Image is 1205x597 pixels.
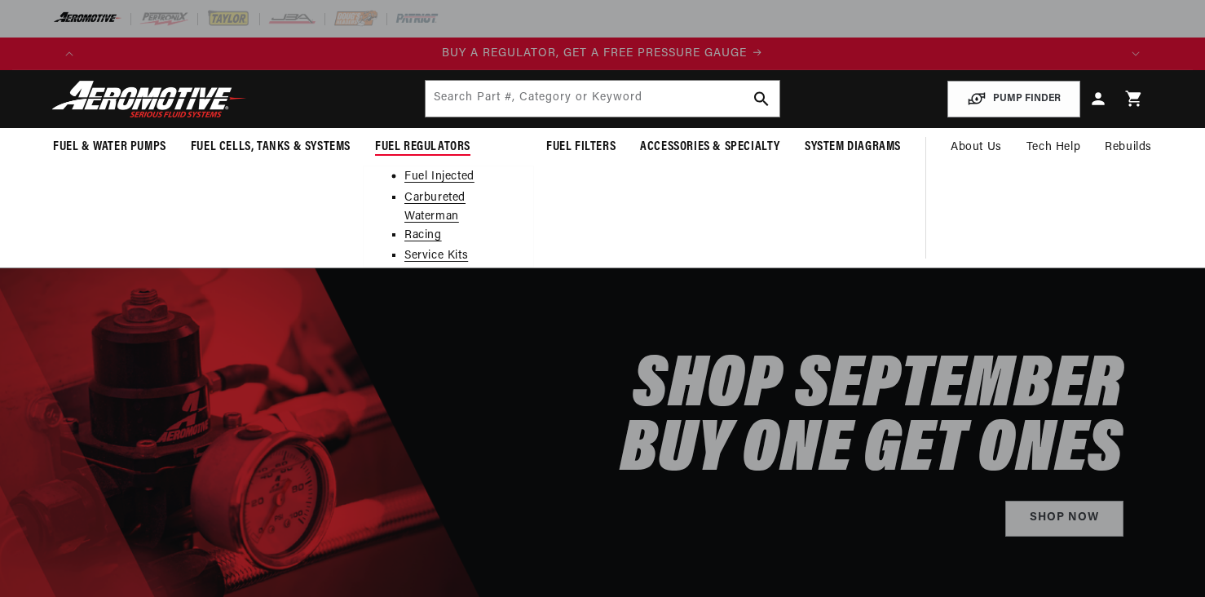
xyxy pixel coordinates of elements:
span: Tech Help [1026,139,1080,157]
button: Translation missing: en.sections.announcements.previous_announcement [53,38,86,70]
span: Accessories & Specialty [640,139,780,156]
span: BUY A REGULATOR, GET A FREE PRESSURE GAUGE [442,47,747,60]
span: Rebuilds [1105,139,1152,157]
summary: Fuel Regulators [363,128,534,166]
div: Announcement [86,45,1119,63]
span: Fuel Filters [546,139,616,156]
a: Service Kits [404,247,468,265]
a: About Us [938,128,1014,167]
a: Fuel Injected [404,168,474,186]
span: Fuel & Water Pumps [53,139,166,156]
summary: Fuel Cells, Tanks & Systems [179,128,363,166]
button: Translation missing: en.sections.announcements.next_announcement [1119,38,1152,70]
slideshow-component: Translation missing: en.sections.announcements.announcement_bar [12,38,1193,70]
h2: SHOP SEPTEMBER BUY ONE GET ONES [620,356,1123,484]
a: Carbureted [404,189,466,207]
a: Waterman Racing [404,208,492,245]
input: Search by Part Number, Category or Keyword [426,81,779,117]
summary: Fuel & Water Pumps [41,128,179,166]
summary: Tech Help [1014,128,1092,167]
span: About Us [951,141,1002,153]
div: 1 of 4 [86,45,1119,63]
span: System Diagrams [805,139,901,156]
summary: Fuel Filters [534,128,628,166]
summary: Accessories & Specialty [628,128,792,166]
summary: Rebuilds [1092,128,1164,167]
summary: System Diagrams [792,128,913,166]
img: Aeromotive [47,80,251,118]
button: search button [744,81,779,117]
span: Fuel Regulators [375,139,470,156]
a: BUY A REGULATOR, GET A FREE PRESSURE GAUGE [86,45,1119,63]
button: PUMP FINDER [947,81,1080,117]
span: Fuel Cells, Tanks & Systems [191,139,351,156]
a: Shop Now [1005,501,1123,537]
